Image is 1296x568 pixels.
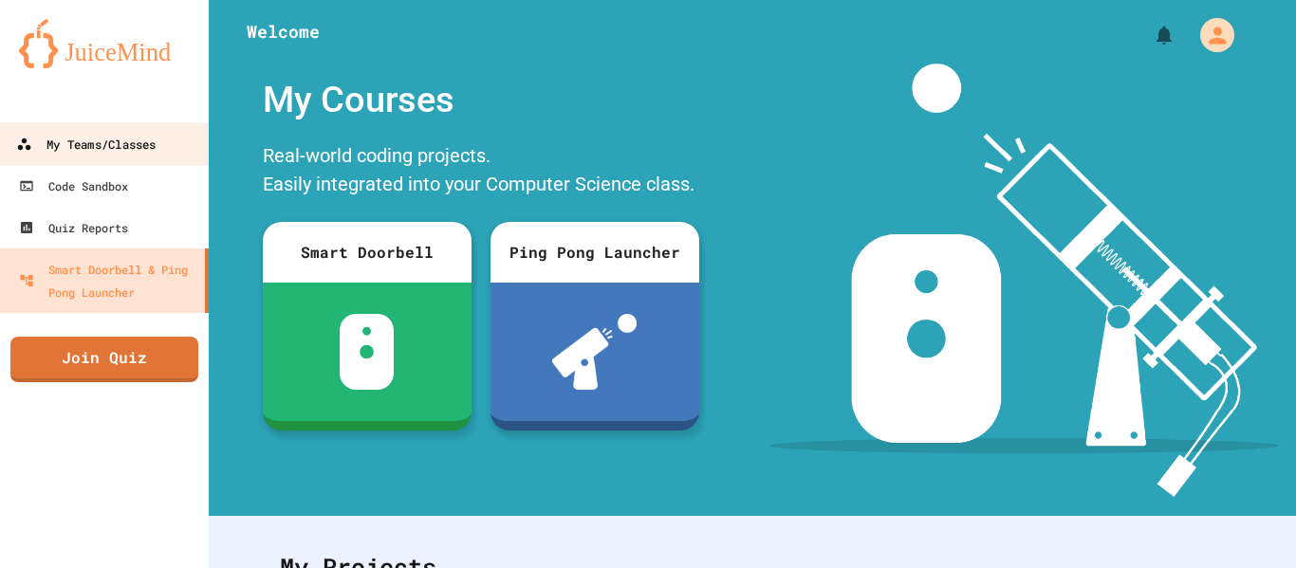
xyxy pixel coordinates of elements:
[19,174,128,197] div: Code Sandbox
[19,19,190,68] img: logo-orange.svg
[340,314,394,390] img: sdb-white.svg
[16,133,156,156] div: My Teams/Classes
[253,137,709,208] div: Real-world coding projects. Easily integrated into your Computer Science class.
[552,314,637,390] img: ppl-with-ball.png
[19,216,128,239] div: Quiz Reports
[1118,19,1180,51] div: My Notifications
[253,64,709,137] div: My Courses
[491,222,699,283] div: Ping Pong Launcher
[263,222,472,283] div: Smart Doorbell
[1180,13,1239,57] div: My Account
[19,258,197,303] div: Smart Doorbell & Ping Pong Launcher
[769,64,1278,497] img: banner-image-my-projects.png
[10,337,198,382] a: Join Quiz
